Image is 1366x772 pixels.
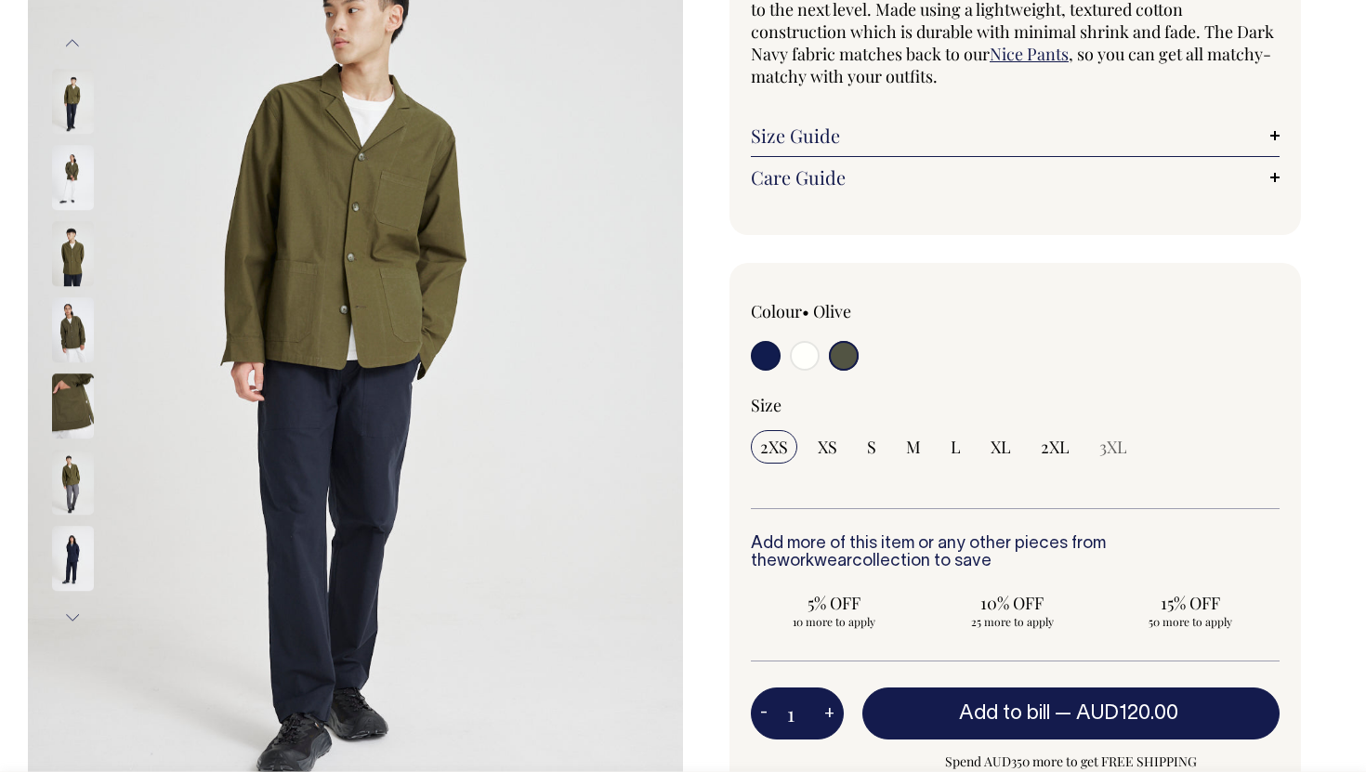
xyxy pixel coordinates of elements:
button: + [815,695,844,732]
input: L [941,430,970,464]
span: 25 more to apply [939,614,1087,629]
span: 5% OFF [760,592,909,614]
img: olive [52,298,94,363]
button: - [751,695,777,732]
label: Olive [813,300,851,322]
span: L [951,436,961,458]
input: 3XL [1090,430,1136,464]
a: workwear [777,554,852,569]
span: S [867,436,876,458]
img: olive [52,70,94,135]
span: 10 more to apply [760,614,909,629]
input: XS [808,430,847,464]
input: 2XS [751,430,797,464]
span: 15% OFF [1116,592,1265,614]
img: dark-navy [52,527,94,592]
input: 2XL [1031,430,1079,464]
span: 3XL [1099,436,1127,458]
input: 5% OFF 10 more to apply [751,586,918,635]
span: XL [991,436,1011,458]
span: 10% OFF [939,592,1087,614]
div: Size [751,394,1280,416]
button: Add to bill —AUD120.00 [862,687,1280,739]
a: Size Guide [751,124,1280,147]
div: Colour [751,300,963,322]
button: Previous [59,22,86,64]
input: M [897,430,930,464]
span: XS [818,436,837,458]
span: • [802,300,809,322]
input: 10% OFF 25 more to apply [929,586,1097,635]
span: M [906,436,921,458]
span: — [1055,704,1183,723]
span: AUD120.00 [1076,704,1178,723]
img: olive [52,222,94,287]
a: Care Guide [751,166,1280,189]
input: XL [981,430,1020,464]
img: olive [52,451,94,516]
button: Next [59,597,86,639]
img: olive [52,374,94,439]
span: , so you can get all matchy-matchy with your outfits. [751,43,1271,87]
img: olive [52,146,94,211]
a: Nice Pants [990,43,1069,65]
input: S [858,430,886,464]
span: 2XL [1041,436,1070,458]
input: 15% OFF 50 more to apply [1107,586,1274,635]
span: 2XS [760,436,788,458]
h6: Add more of this item or any other pieces from the collection to save [751,535,1280,572]
span: 50 more to apply [1116,614,1265,629]
span: Add to bill [959,704,1050,723]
